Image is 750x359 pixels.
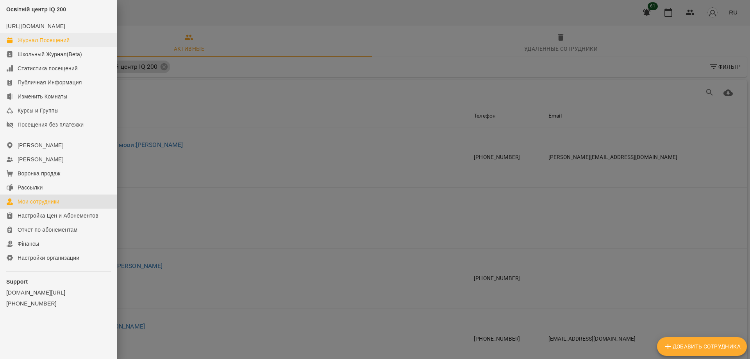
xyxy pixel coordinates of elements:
[18,50,82,58] div: Школьный Журнал(Beta)
[18,93,68,100] div: Изменить Комнаты
[6,6,66,13] span: Освітній центр IQ 200
[18,36,70,44] div: Журнал Посещений
[663,342,741,351] span: Добавить сотрудника
[18,64,78,72] div: Статистика посещений
[657,337,747,356] button: Добавить сотрудника
[18,198,59,205] div: Мои сотрудники
[6,278,111,286] p: Support
[6,23,65,29] a: [URL][DOMAIN_NAME]
[6,300,111,307] a: [PHONE_NUMBER]
[6,289,111,296] a: [DOMAIN_NAME][URL]
[18,141,64,149] div: [PERSON_NAME]
[18,226,77,234] div: Отчет по абонементам
[18,212,98,220] div: Настройка Цен и Абонементов
[18,184,43,191] div: Рассылки
[18,240,39,248] div: Фінансы
[18,254,79,262] div: Настройки организации
[18,155,64,163] div: [PERSON_NAME]
[18,79,82,86] div: Публичная Информация
[18,107,59,114] div: Курсы и Группы
[18,170,61,177] div: Воронка продаж
[18,121,84,129] div: Посещения без платежки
